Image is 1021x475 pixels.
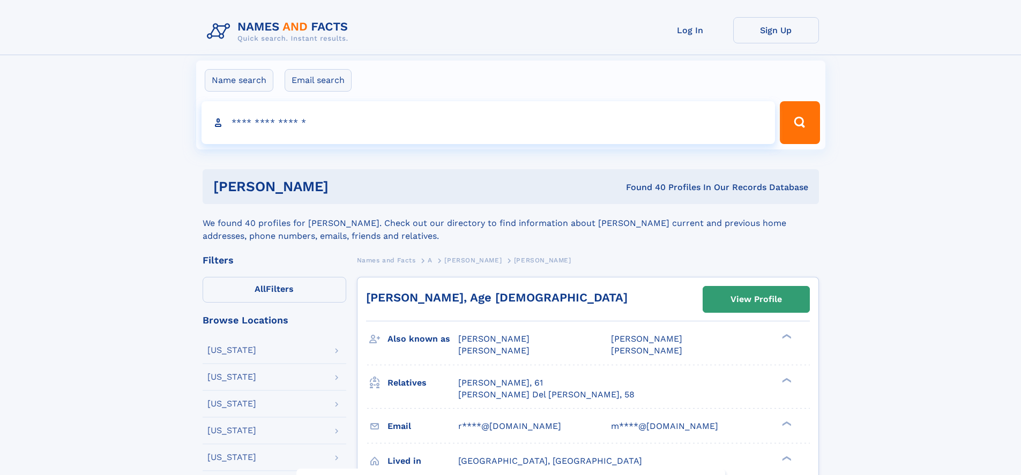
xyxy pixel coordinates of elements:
h3: Also known as [387,330,458,348]
a: A [428,253,433,267]
label: Name search [205,69,273,92]
div: ❯ [779,376,792,383]
h3: Lived in [387,452,458,470]
div: We found 40 profiles for [PERSON_NAME]. Check out our directory to find information about [PERSON... [203,204,819,243]
button: Search Button [780,101,819,144]
a: Sign Up [733,17,819,43]
span: [PERSON_NAME] [514,257,571,264]
div: Found 40 Profiles In Our Records Database [477,182,808,193]
div: ❯ [779,455,792,462]
span: [PERSON_NAME] [458,345,530,356]
div: View Profile [731,287,782,312]
h1: [PERSON_NAME] [213,180,478,193]
input: search input [202,101,776,144]
h3: Email [387,417,458,435]
a: Log In [647,17,733,43]
a: [PERSON_NAME] [444,253,502,267]
a: [PERSON_NAME] Del [PERSON_NAME], 58 [458,389,635,401]
div: ❯ [779,420,792,427]
span: All [255,284,266,294]
span: [GEOGRAPHIC_DATA], [GEOGRAPHIC_DATA] [458,456,642,466]
div: Browse Locations [203,315,346,325]
div: ❯ [779,333,792,340]
div: [US_STATE] [207,346,256,355]
div: Filters [203,255,346,265]
label: Email search [285,69,352,92]
div: [US_STATE] [207,373,256,381]
span: A [428,257,433,264]
a: [PERSON_NAME], Age [DEMOGRAPHIC_DATA] [366,291,628,304]
div: [US_STATE] [207,426,256,435]
div: [US_STATE] [207,453,256,462]
label: Filters [203,277,346,303]
span: [PERSON_NAME] [444,257,502,264]
h3: Relatives [387,374,458,392]
div: [US_STATE] [207,399,256,408]
a: View Profile [703,286,809,312]
span: [PERSON_NAME] [458,334,530,344]
img: Logo Names and Facts [203,17,357,46]
a: [PERSON_NAME], 61 [458,377,543,389]
span: [PERSON_NAME] [611,345,682,356]
a: Names and Facts [357,253,416,267]
span: [PERSON_NAME] [611,334,682,344]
